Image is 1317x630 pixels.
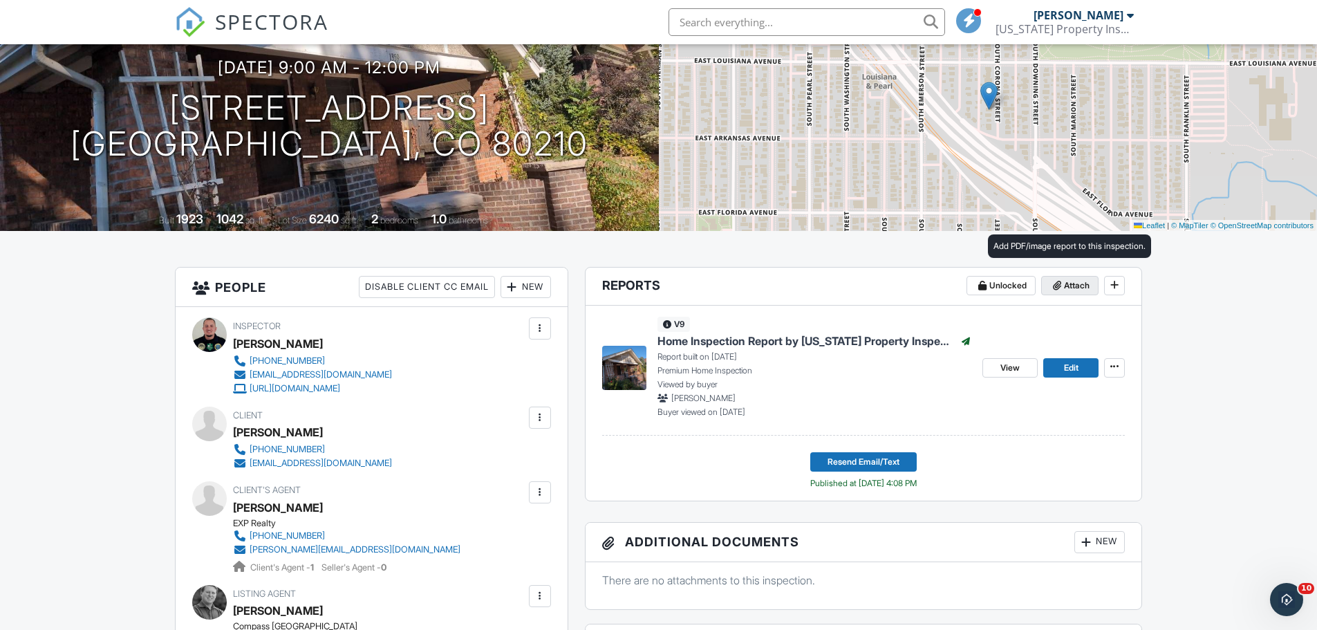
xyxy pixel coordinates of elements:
div: 1042 [216,212,243,226]
span: 10 [1298,583,1314,594]
span: | [1167,221,1169,230]
h3: [DATE] 9:00 am - 12:00 pm [218,58,440,77]
a: © MapTiler [1171,221,1208,230]
a: [EMAIL_ADDRESS][DOMAIN_NAME] [233,368,392,382]
div: [PERSON_NAME] [233,422,323,443]
a: [PERSON_NAME] [233,600,323,621]
div: New [1074,531,1125,553]
div: Colorado Property Inspectors, LLC [996,22,1134,36]
strong: 1 [310,562,314,573]
a: [URL][DOMAIN_NAME] [233,382,392,396]
span: Built [159,215,174,225]
a: [PERSON_NAME][EMAIL_ADDRESS][DOMAIN_NAME] [233,543,460,557]
span: sq.ft. [341,215,358,225]
span: Lot Size [278,215,307,225]
img: Marker [980,82,998,110]
div: New [501,276,551,298]
span: Client's Agent - [250,562,316,573]
a: Leaflet [1134,221,1165,230]
div: EXP Realty [233,518,471,529]
div: 1923 [176,212,203,226]
span: SPECTORA [215,7,328,36]
a: [PHONE_NUMBER] [233,529,460,543]
strong: 0 [381,562,386,573]
h1: [STREET_ADDRESS] [GEOGRAPHIC_DATA], CO 80210 [71,90,588,163]
div: [EMAIL_ADDRESS][DOMAIN_NAME] [250,369,392,380]
a: [EMAIL_ADDRESS][DOMAIN_NAME] [233,456,392,470]
div: [PHONE_NUMBER] [250,530,325,541]
a: [PHONE_NUMBER] [233,443,392,456]
h3: Additional Documents [586,523,1142,562]
img: The Best Home Inspection Software - Spectora [175,7,205,37]
div: [PERSON_NAME] [1034,8,1123,22]
div: [PERSON_NAME][EMAIL_ADDRESS][DOMAIN_NAME] [250,544,460,555]
span: Client's Agent [233,485,301,495]
input: Search everything... [669,8,945,36]
a: © OpenStreetMap contributors [1211,221,1314,230]
div: 2 [371,212,378,226]
span: Client [233,410,263,420]
a: SPECTORA [175,19,328,48]
div: [URL][DOMAIN_NAME] [250,383,340,394]
a: [PERSON_NAME] [233,497,323,518]
span: sq. ft. [245,215,265,225]
div: 6240 [309,212,339,226]
div: Disable Client CC Email [359,276,495,298]
h3: People [176,268,568,307]
a: [PHONE_NUMBER] [233,354,392,368]
div: [PERSON_NAME] [233,333,323,354]
div: [PHONE_NUMBER] [250,444,325,455]
span: Inspector [233,321,281,331]
div: [EMAIL_ADDRESS][DOMAIN_NAME] [250,458,392,469]
span: bathrooms [449,215,488,225]
span: bedrooms [380,215,418,225]
p: There are no attachments to this inspection. [602,573,1125,588]
span: Seller's Agent - [321,562,386,573]
span: Listing Agent [233,589,296,599]
iframe: Intercom live chat [1270,583,1303,616]
div: [PHONE_NUMBER] [250,355,325,367]
div: 1.0 [431,212,447,226]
